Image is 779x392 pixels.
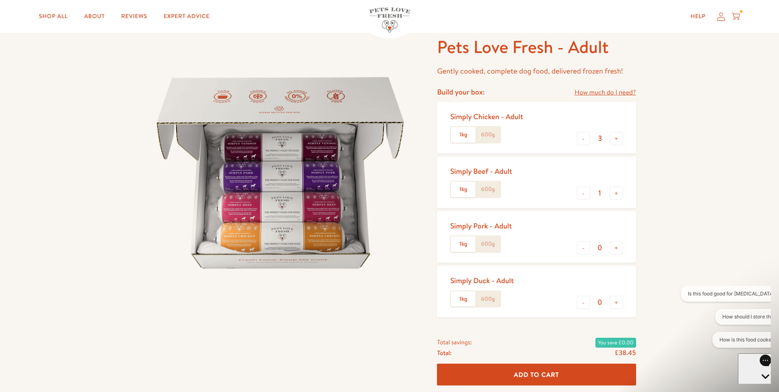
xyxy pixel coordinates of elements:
div: Simply Chicken - Adult [450,112,523,121]
span: Add To Cart [514,370,559,379]
label: 1kg [451,127,476,143]
button: - [577,187,590,200]
span: Total: [437,348,451,358]
button: Add To Cart [437,364,636,386]
img: Pets Love Fresh - Adult [143,36,418,310]
a: How much do I need? [574,87,636,98]
button: - [577,241,590,254]
a: Shop All [32,8,74,25]
label: 1kg [451,291,476,307]
button: + [610,296,623,309]
p: Gently cooked, complete dog food, delivered frozen fresh! [437,65,636,78]
div: Simply Duck - Adult [450,276,514,285]
h1: Pets Love Fresh - Adult [437,36,636,58]
button: How should I store this? [39,23,107,39]
label: 1kg [451,182,476,197]
button: + [610,241,623,254]
iframe: Gorgias live chat conversation starters [677,286,771,355]
button: - [577,296,590,309]
button: How is this food cooked? [36,46,107,62]
a: Expert Advice [157,8,216,25]
div: Simply Beef - Adult [450,166,512,176]
span: You save £0.00 [595,338,636,348]
span: £38.45 [615,348,636,357]
a: About [78,8,111,25]
img: Pets Love Fresh [369,7,410,32]
label: 600g [476,127,500,143]
label: 1kg [451,236,476,252]
button: + [610,132,623,145]
iframe: Gorgias live chat messenger [738,353,771,384]
span: Total savings: [437,337,472,348]
button: - [577,132,590,145]
label: 600g [476,291,500,307]
h4: Build your box: [437,87,485,97]
a: Reviews [115,8,154,25]
div: Simply Pork - Adult [450,221,512,231]
label: 600g [476,236,500,252]
label: 600g [476,182,500,197]
a: Help [684,8,712,25]
button: + [610,187,623,200]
